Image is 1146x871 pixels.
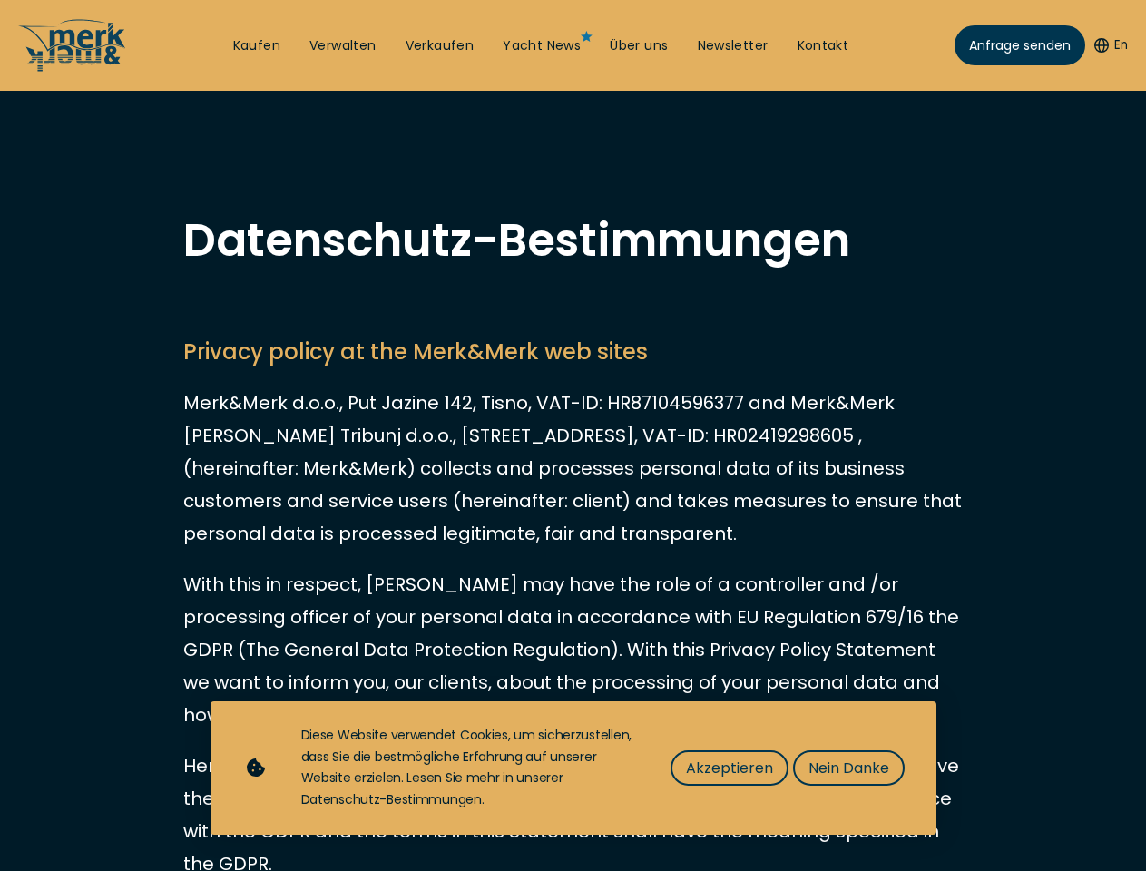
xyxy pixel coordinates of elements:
h2: Privacy policy at the Merk&Merk web sites [183,336,964,368]
a: Newsletter [698,37,769,55]
h1: Datenschutz-Bestimmungen [183,218,964,263]
a: Anfrage senden [955,25,1085,65]
span: Anfrage senden [969,36,1071,55]
div: Diese Website verwendet Cookies, um sicherzustellen, dass Sie die bestmögliche Erfahrung auf unse... [301,725,634,811]
a: Kontakt [798,37,849,55]
p: With this in respect, [PERSON_NAME] may have the role of a controller and /or processing officer ... [183,568,964,731]
span: Akzeptieren [686,757,773,779]
a: Verwalten [309,37,377,55]
p: Merk&Merk d.o.o., Put Jazine 142, Tisno, VAT-ID: HR87104596377 and Merk&Merk [PERSON_NAME] Tribun... [183,387,964,550]
a: Über uns [610,37,668,55]
button: En [1094,36,1128,54]
button: Nein Danke [793,750,905,786]
a: Yacht News [503,37,581,55]
a: Verkaufen [406,37,475,55]
a: Kaufen [233,37,280,55]
span: Nein Danke [808,757,889,779]
button: Akzeptieren [671,750,788,786]
a: Datenschutz-Bestimmungen [301,790,482,808]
